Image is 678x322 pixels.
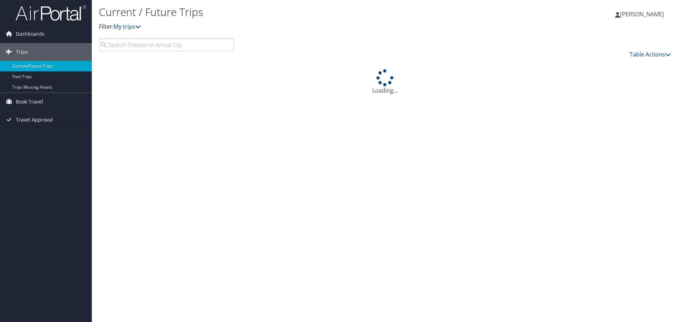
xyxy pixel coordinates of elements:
span: Trips [16,43,28,61]
input: Search Traveler or Arrival City [99,39,234,51]
a: My trips [114,23,141,30]
span: Book Travel [16,93,43,111]
a: Table Actions [630,51,671,58]
span: Travel Approval [16,111,53,129]
p: Filter: [99,22,480,31]
img: airportal-logo.png [16,5,86,21]
div: Loading... [99,69,671,95]
span: [PERSON_NAME] [620,10,664,18]
a: [PERSON_NAME] [615,4,671,25]
span: Dashboards [16,25,44,43]
h1: Current / Future Trips [99,5,480,19]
